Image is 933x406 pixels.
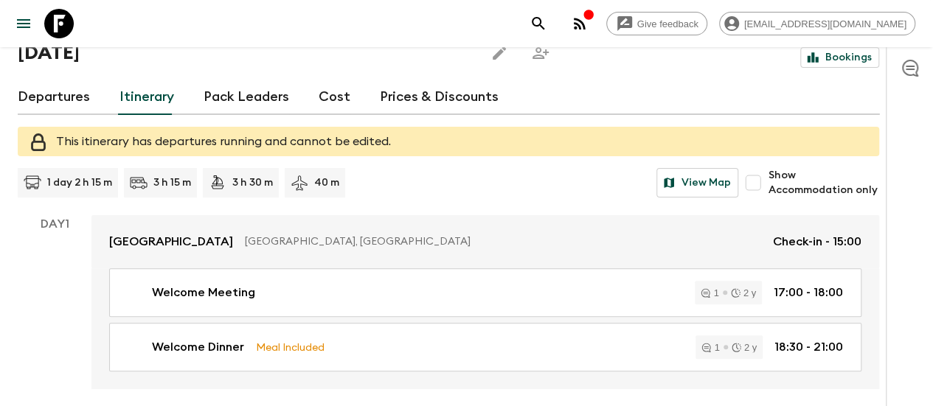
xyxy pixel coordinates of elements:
a: Itinerary [119,80,174,115]
p: 18:30 - 21:00 [774,338,843,356]
span: [EMAIL_ADDRESS][DOMAIN_NAME] [736,18,915,29]
p: [GEOGRAPHIC_DATA], [GEOGRAPHIC_DATA] [245,234,761,249]
span: This itinerary has departures running and cannot be edited. [56,136,391,147]
span: Share this itinerary [526,38,555,68]
div: 2 y [732,343,757,352]
p: 17:00 - 18:00 [774,284,843,301]
div: 2 y [731,288,756,298]
button: search adventures [524,9,553,38]
p: Day 1 [18,215,91,233]
a: Give feedback [606,12,707,35]
p: Meal Included [256,339,325,355]
a: Prices & Discounts [380,80,499,115]
a: [GEOGRAPHIC_DATA][GEOGRAPHIC_DATA], [GEOGRAPHIC_DATA]Check-in - 15:00 [91,215,879,268]
a: Pack Leaders [204,80,289,115]
div: [EMAIL_ADDRESS][DOMAIN_NAME] [719,12,915,35]
p: Check-in - 15:00 [773,233,861,251]
a: Departures [18,80,90,115]
p: [GEOGRAPHIC_DATA] [109,233,233,251]
span: Show Accommodation only [768,168,879,197]
button: menu [9,9,38,38]
p: 3 h 30 m [232,175,273,190]
div: 1 [701,343,719,352]
p: Welcome Meeting [152,284,255,301]
p: 40 m [314,175,339,190]
a: Bookings [800,47,879,68]
span: Give feedback [629,18,707,29]
p: 3 h 15 m [153,175,191,190]
button: Edit this itinerary [485,38,514,68]
div: 1 [701,288,718,298]
button: View Map [656,168,738,197]
p: 1 day 2 h 15 m [47,175,112,190]
p: Welcome Dinner [152,338,244,356]
a: Welcome Meeting12 y17:00 - 18:00 [109,268,861,317]
a: Welcome DinnerMeal Included12 y18:30 - 21:00 [109,323,861,371]
a: Cost [319,80,350,115]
